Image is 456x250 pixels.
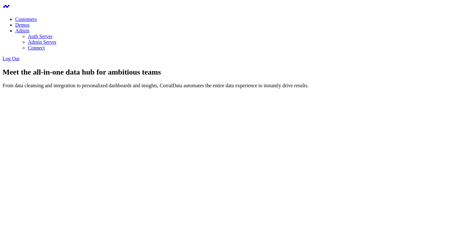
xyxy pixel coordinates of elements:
a: Auth Server [28,34,53,39]
h1: Meet the all-in-one data hub for ambitious teams [3,68,453,76]
a: Admin [15,28,29,33]
a: Demos [15,22,29,28]
a: Customers [15,16,37,22]
a: Log Out [3,56,20,61]
p: From data cleansing and integration to personalized dashboards and insights, CorralData automates... [3,83,453,89]
a: Connect [28,45,45,50]
a: Admin Server [28,39,56,45]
